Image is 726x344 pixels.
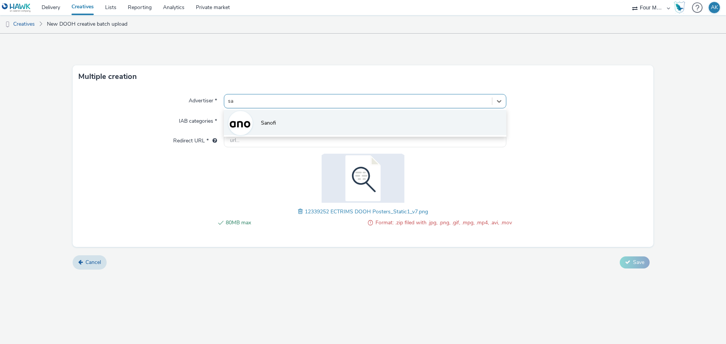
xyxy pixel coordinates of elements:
[226,218,362,227] span: 80MB max
[711,2,718,13] div: AK
[674,2,685,14] img: Hawk Academy
[4,21,11,28] img: dooh
[674,2,688,14] a: Hawk Academy
[209,137,217,145] div: URL will be used as a validation URL with some SSPs and it will be the redirection URL of your cr...
[73,255,107,270] a: Cancel
[314,154,412,203] img: 12339252 ECTRIMS DOOH Posters_Static1_v7.png
[633,259,644,266] span: Save
[85,259,101,266] span: Cancel
[224,134,506,147] input: url...
[375,218,512,227] span: Format: .zip filed with .jpg, .png, .gif, .mpg, .mp4, .avi, .mov
[78,71,137,82] h3: Multiple creation
[176,114,220,125] label: IAB categories *
[305,208,428,215] span: 12339252 ECTRIMS DOOH Posters_Static1_v7.png
[186,94,220,105] label: Advertiser *
[230,112,251,134] img: Sanofi
[261,119,276,127] span: Sanofi
[170,134,220,145] label: Redirect URL *
[2,3,31,12] img: undefined Logo
[43,15,131,33] a: New DOOH creative batch upload
[620,256,650,268] button: Save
